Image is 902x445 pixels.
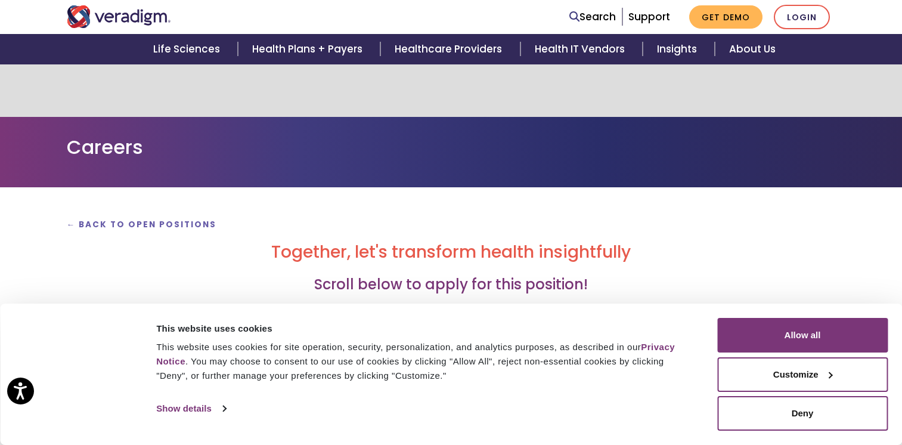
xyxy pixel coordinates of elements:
button: Allow all [717,318,888,353]
a: Search [569,9,616,25]
a: Login [774,5,830,29]
div: This website uses cookies for site operation, security, personalization, and analytics purposes, ... [156,340,690,383]
div: This website uses cookies [156,322,690,336]
a: Show details [156,400,225,418]
a: Healthcare Providers [380,34,520,64]
a: About Us [715,34,790,64]
button: Deny [717,396,888,431]
h2: Together, let's transform health insightfully [67,242,836,262]
a: Health IT Vendors [520,34,643,64]
h3: Scroll below to apply for this position! [67,276,836,293]
button: Customize [717,357,888,392]
a: Life Sciences [139,34,238,64]
a: Insights [643,34,715,64]
a: Get Demo [689,5,762,29]
a: Support [628,10,670,24]
a: ← Back to Open Positions [67,219,217,230]
h1: Careers [67,136,836,159]
a: Health Plans + Payers [238,34,380,64]
img: Veradigm logo [67,5,171,28]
